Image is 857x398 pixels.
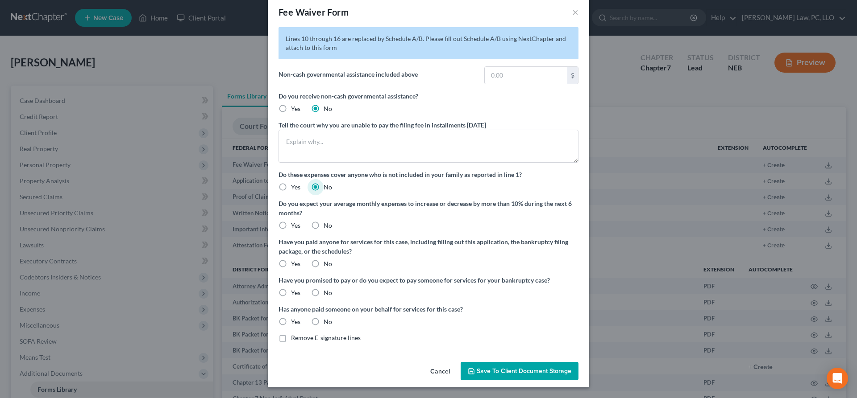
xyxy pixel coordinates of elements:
div: Fee Waiver Form [279,6,349,18]
div: Open Intercom Messenger [827,368,848,389]
button: Save to Client Document Storage [461,362,578,381]
div: $ [567,67,578,84]
button: × [572,7,578,17]
span: No [324,260,332,267]
p: Lines 10 through 16 are replaced by Schedule A/B. Please fill out Schedule A/B using NextChapter ... [279,27,578,59]
label: Non-cash governmental assistance included above [274,66,480,84]
label: Do you receive non-cash governmental assistance? [279,91,578,101]
span: Yes [291,289,300,296]
label: Has anyone paid someone on your behalf for services for this case? [279,304,578,314]
span: No [324,183,332,191]
span: No [324,318,332,325]
input: 0.00 [485,67,567,84]
span: Yes [291,105,300,112]
span: Yes [291,183,300,191]
span: Remove E-signature lines [291,334,361,341]
button: Cancel [423,363,457,381]
span: Yes [291,318,300,325]
label: Have you promised to pay or do you expect to pay someone for services for your bankruptcy case? [279,275,578,285]
span: Yes [291,222,300,229]
span: Save to Client Document Storage [477,367,571,375]
label: Do you expect your average monthly expenses to increase or decrease by more than 10% during the n... [279,199,578,217]
label: Tell the court why you are unable to pay the filing fee in installments [DATE] [279,120,486,130]
span: No [324,222,332,229]
span: No [324,105,332,112]
label: Have you paid anyone for services for this case, including filling out this application, the bank... [279,237,578,256]
span: No [324,289,332,296]
span: Yes [291,260,300,267]
label: Do these expenses cover anyone who is not included in your family as reported in line 1? [279,170,578,179]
